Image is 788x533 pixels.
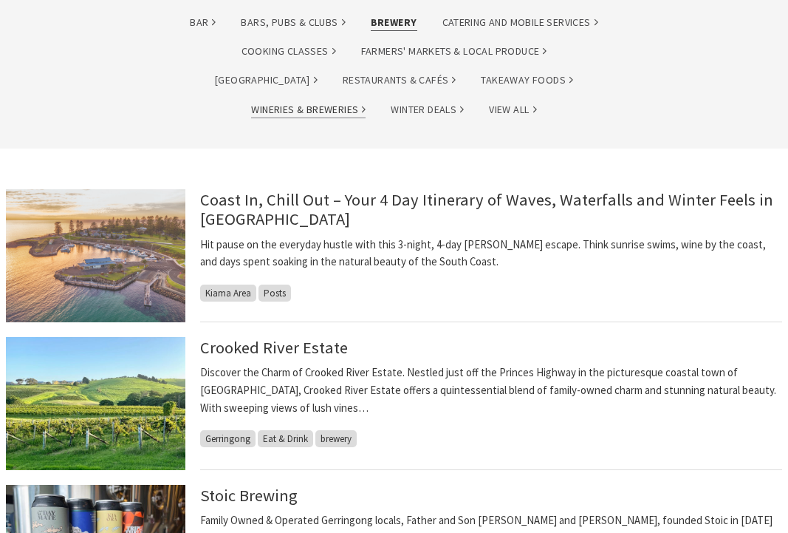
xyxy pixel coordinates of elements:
a: Winter Deals [391,101,464,118]
a: Restaurants & Cafés [343,72,456,89]
a: Stoic Brewing [200,485,298,506]
p: Hit pause on the everyday hustle with this 3-night, 4-day [PERSON_NAME] escape. Think sunrise swi... [200,236,782,271]
p: Discover the Charm of Crooked River Estate. Nestled just off the Princes Highway in the picturesq... [200,364,782,416]
span: brewery [315,430,357,447]
a: Coast In, Chill Out – Your 4 Day Itinerary of Waves, Waterfalls and Winter Feels in [GEOGRAPHIC_D... [200,189,773,230]
span: Kiama Area [200,285,256,302]
a: Bars, Pubs & Clubs [241,14,345,31]
a: View All [489,101,536,118]
a: Takeaway Foods [481,72,573,89]
a: bar [190,14,216,31]
img: Vineyard View [6,337,185,470]
a: [GEOGRAPHIC_DATA] [215,72,318,89]
a: Crooked River Estate [200,337,348,358]
a: Farmers' Markets & Local Produce [361,43,547,60]
span: Gerringong [200,430,256,447]
span: Eat & Drink [258,430,313,447]
span: Posts [258,285,291,302]
a: Cooking Classes [241,43,336,60]
a: Wineries & Breweries [251,101,366,118]
a: Catering and Mobile Services [442,14,598,31]
a: brewery [371,14,417,31]
img: Kiama Harbour [6,189,185,322]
